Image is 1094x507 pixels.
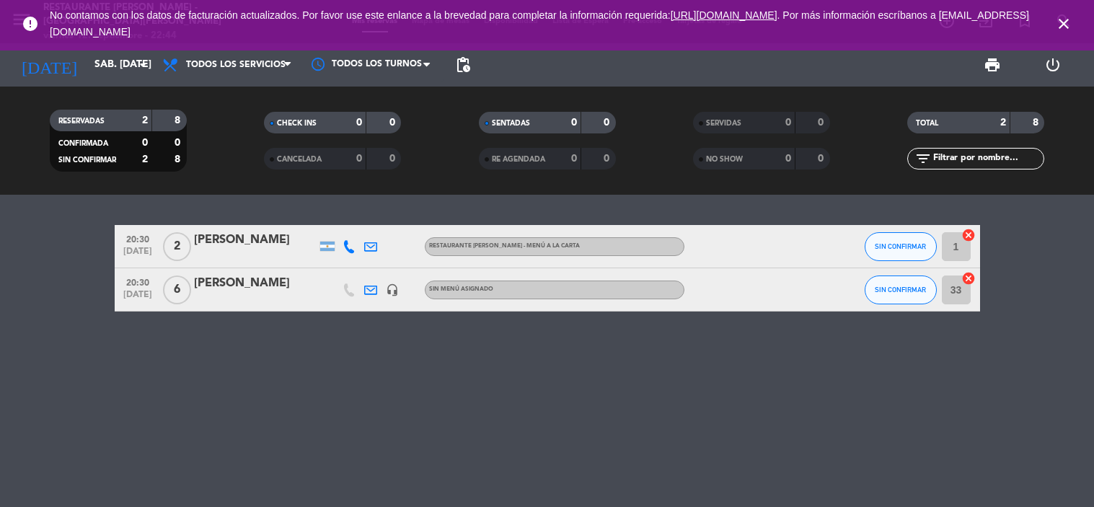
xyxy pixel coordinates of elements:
button: SIN CONFIRMAR [865,232,937,261]
strong: 0 [818,118,826,128]
i: arrow_drop_down [134,56,151,74]
span: 2 [163,232,191,261]
input: Filtrar por nombre... [932,151,1044,167]
button: SIN CONFIRMAR [865,275,937,304]
span: RESERVADAS [58,118,105,125]
strong: 0 [389,154,398,164]
i: cancel [961,228,976,242]
a: [URL][DOMAIN_NAME] [671,9,777,21]
div: [PERSON_NAME] [194,274,317,293]
span: pending_actions [454,56,472,74]
strong: 8 [175,115,183,125]
strong: 0 [818,154,826,164]
strong: 0 [604,154,612,164]
span: CHECK INS [277,120,317,127]
i: power_settings_new [1044,56,1062,74]
strong: 0 [785,118,791,128]
span: RE AGENDADA [492,156,545,163]
span: [DATE] [120,290,156,307]
a: . Por más información escríbanos a [EMAIL_ADDRESS][DOMAIN_NAME] [50,9,1029,38]
span: [DATE] [120,247,156,263]
span: SENTADAS [492,120,530,127]
div: LOG OUT [1023,43,1083,87]
span: 20:30 [120,230,156,247]
strong: 0 [785,154,791,164]
strong: 0 [571,154,577,164]
span: RESTAURANTE [PERSON_NAME] - Menú a la carta [429,243,580,249]
i: close [1055,15,1072,32]
strong: 8 [175,154,183,164]
strong: 0 [389,118,398,128]
div: [PERSON_NAME] [194,231,317,250]
strong: 0 [356,154,362,164]
strong: 0 [604,118,612,128]
strong: 2 [142,154,148,164]
span: Todos los servicios [186,60,286,70]
span: print [984,56,1001,74]
i: headset_mic [386,283,399,296]
strong: 0 [356,118,362,128]
strong: 2 [142,115,148,125]
span: NO SHOW [706,156,743,163]
span: SIN CONFIRMAR [875,242,926,250]
i: cancel [961,271,976,286]
span: 6 [163,275,191,304]
strong: 0 [571,118,577,128]
span: No contamos con los datos de facturación actualizados. Por favor use este enlance a la brevedad p... [50,9,1029,38]
i: [DATE] [11,49,87,81]
span: TOTAL [916,120,938,127]
span: Sin menú asignado [429,286,493,292]
span: SERVIDAS [706,120,741,127]
span: 20:30 [120,273,156,290]
i: filter_list [914,150,932,167]
strong: 0 [175,138,183,148]
span: SIN CONFIRMAR [875,286,926,294]
span: SIN CONFIRMAR [58,156,116,164]
span: CONFIRMADA [58,140,108,147]
strong: 0 [142,138,148,148]
span: CANCELADA [277,156,322,163]
i: error [22,15,39,32]
strong: 2 [1000,118,1006,128]
strong: 8 [1033,118,1041,128]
